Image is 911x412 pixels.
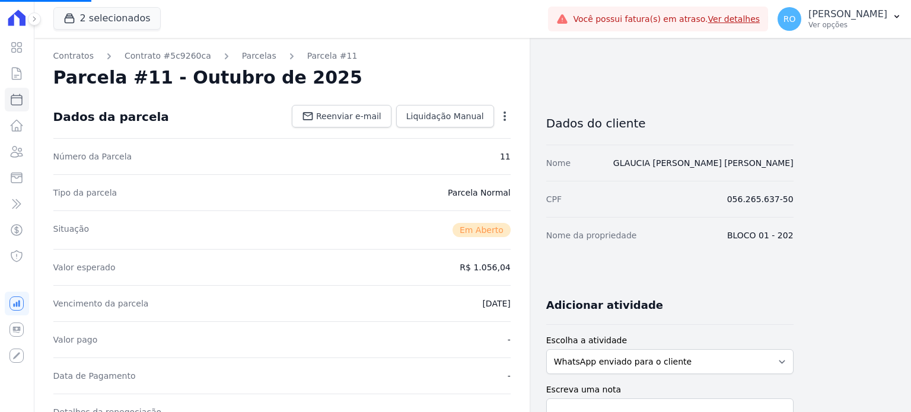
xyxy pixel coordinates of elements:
dt: Valor esperado [53,261,116,273]
span: Liquidação Manual [406,110,484,122]
dd: 11 [500,151,511,162]
dt: Número da Parcela [53,151,132,162]
dd: - [508,334,511,346]
label: Escolha a atividade [546,334,794,347]
h3: Adicionar atividade [546,298,663,312]
button: RO [PERSON_NAME] Ver opções [768,2,911,36]
dd: 056.265.637-50 [727,193,794,205]
button: 2 selecionados [53,7,161,30]
div: Dados da parcela [53,110,169,124]
h3: Dados do cliente [546,116,794,130]
a: GLAUCIA [PERSON_NAME] [PERSON_NAME] [613,158,794,168]
span: Reenviar e-mail [316,110,381,122]
a: Liquidação Manual [396,105,494,127]
dt: CPF [546,193,562,205]
dt: Valor pago [53,334,98,346]
p: Ver opções [808,20,887,30]
dd: Parcela Normal [448,187,511,199]
a: Parcela #11 [307,50,358,62]
nav: Breadcrumb [53,50,511,62]
span: RO [783,15,796,23]
dd: - [508,370,511,382]
a: Contratos [53,50,94,62]
dt: Nome da propriedade [546,229,637,241]
dt: Situação [53,223,90,237]
a: Ver detalhes [708,14,760,24]
a: Parcelas [242,50,276,62]
a: Contrato #5c9260ca [125,50,211,62]
label: Escreva uma nota [546,384,794,396]
a: Reenviar e-mail [292,105,391,127]
dd: BLOCO 01 - 202 [727,229,794,241]
dt: Nome [546,157,571,169]
span: Você possui fatura(s) em atraso. [573,13,760,25]
dt: Data de Pagamento [53,370,136,382]
dt: Vencimento da parcela [53,298,149,309]
h2: Parcela #11 - Outubro de 2025 [53,67,362,88]
dd: [DATE] [482,298,510,309]
p: [PERSON_NAME] [808,8,887,20]
dt: Tipo da parcela [53,187,117,199]
span: Em Aberto [453,223,511,237]
dd: R$ 1.056,04 [460,261,510,273]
